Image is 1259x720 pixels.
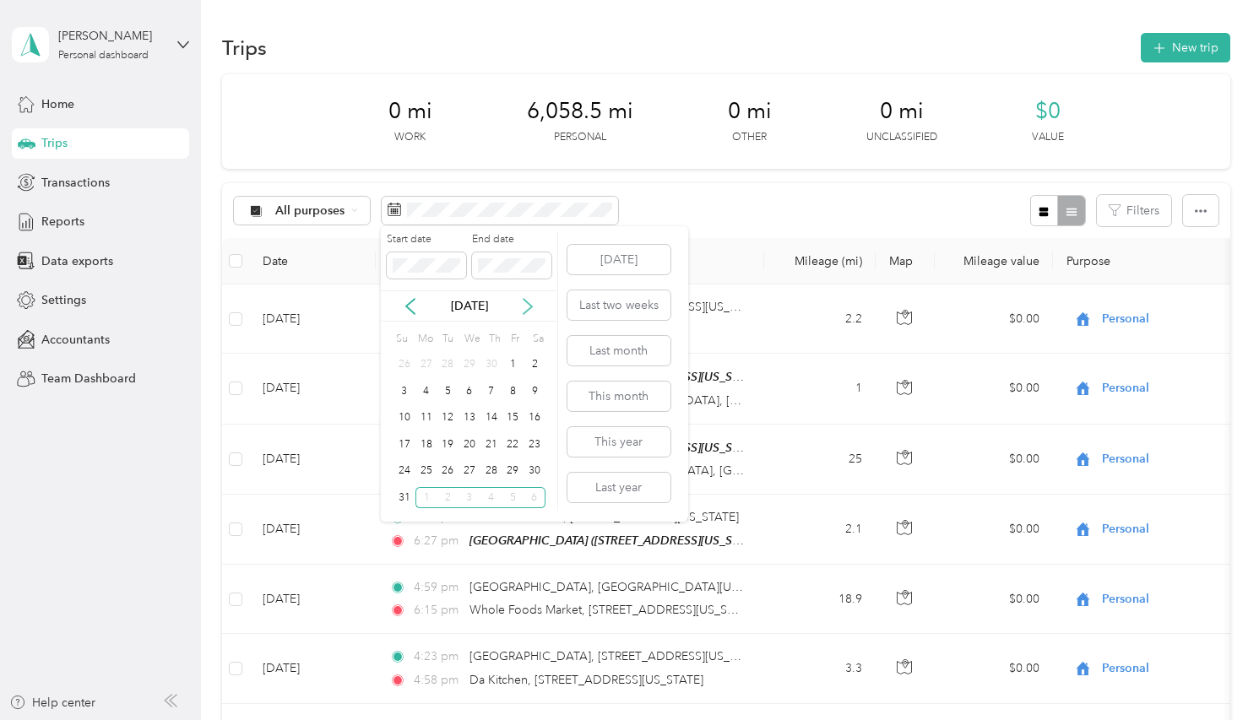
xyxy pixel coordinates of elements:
div: 6 [524,487,545,508]
div: 5 [502,487,524,508]
div: Fr [507,328,524,351]
td: $0.00 [935,425,1053,495]
div: 1 [415,487,437,508]
span: 4:23 pm [414,647,462,666]
div: 24 [393,461,415,482]
div: 28 [480,461,502,482]
div: 19 [437,434,459,455]
th: Map [876,238,935,284]
div: 14 [480,408,502,429]
div: We [461,328,480,351]
span: Personal [1102,520,1256,539]
span: 0 mi [388,98,432,125]
span: 4:58 pm [414,671,462,690]
div: [PERSON_NAME] [58,27,164,45]
label: End date [472,232,551,247]
span: 6:15 pm [414,601,462,620]
span: [GEOGRAPHIC_DATA], [STREET_ADDRESS][US_STATE] [469,649,767,663]
div: 1 [502,355,524,376]
div: 11 [415,408,437,429]
td: [DATE] [249,354,376,424]
div: 28 [437,355,459,376]
span: 6,058.5 mi [527,98,633,125]
td: $0.00 [935,354,1053,424]
button: Filters [1097,195,1171,226]
div: 6 [459,381,480,402]
div: Th [486,328,502,351]
span: Settings [41,291,86,309]
p: [DATE] [434,297,505,315]
div: 27 [415,355,437,376]
td: 25 [764,425,876,495]
th: Mileage value [935,238,1053,284]
div: 15 [502,408,524,429]
button: [DATE] [567,245,670,274]
div: 21 [480,434,502,455]
td: 18.9 [764,565,876,634]
div: 12 [437,408,459,429]
h1: Trips [222,39,267,57]
td: 2.1 [764,495,876,565]
div: 29 [459,355,480,376]
td: $0.00 [935,634,1053,703]
div: 26 [437,461,459,482]
th: Mileage (mi) [764,238,876,284]
iframe: Everlance-gr Chat Button Frame [1164,625,1259,720]
div: 7 [480,381,502,402]
div: 23 [524,434,545,455]
span: Data exports [41,252,113,270]
div: 2 [524,355,545,376]
span: Reports [41,213,84,230]
div: Su [393,328,410,351]
div: Sa [529,328,545,351]
span: Accountants [41,331,110,349]
span: Team Dashboard [41,370,136,387]
button: Last month [567,336,670,365]
div: 29 [502,461,524,482]
span: Personal [1102,379,1256,398]
span: Personal [1102,450,1256,468]
button: Help center [9,694,95,712]
p: Personal [554,130,606,145]
td: [DATE] [249,284,376,354]
span: 0 mi [728,98,772,125]
div: 4 [415,381,437,402]
td: 3.3 [764,634,876,703]
div: Personal dashboard [58,51,149,61]
span: Personal [1102,590,1256,609]
div: 9 [524,381,545,402]
div: 3 [393,381,415,402]
div: 3 [459,487,480,508]
button: This year [567,427,670,457]
span: 4:59 pm [414,578,462,597]
th: Date [249,238,376,284]
td: [DATE] [249,425,376,495]
p: Other [732,130,767,145]
span: Personal [1102,310,1256,328]
td: 1 [764,354,876,424]
span: Whole Foods Market, [STREET_ADDRESS][US_STATE] [469,603,757,617]
div: 22 [502,434,524,455]
p: Unclassified [866,130,937,145]
button: New trip [1141,33,1230,62]
button: Last two weeks [567,290,670,320]
span: Da Kitchen, [STREET_ADDRESS][US_STATE] [469,673,703,687]
div: 31 [393,487,415,508]
div: 8 [502,381,524,402]
span: [GEOGRAPHIC_DATA] ([STREET_ADDRESS][US_STATE]) [469,533,763,548]
div: 2 [437,487,459,508]
span: 0 mi [880,98,924,125]
div: 30 [480,355,502,376]
td: [DATE] [249,634,376,703]
div: 26 [393,355,415,376]
td: [DATE] [249,565,376,634]
div: 30 [524,461,545,482]
span: Maui Beach Hotel, [STREET_ADDRESS][US_STATE] [469,510,739,524]
div: 27 [459,461,480,482]
td: $0.00 [935,284,1053,354]
span: Transactions [41,174,110,192]
span: All purposes [275,205,345,217]
div: 5 [437,381,459,402]
span: 6:27 pm [414,532,462,550]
